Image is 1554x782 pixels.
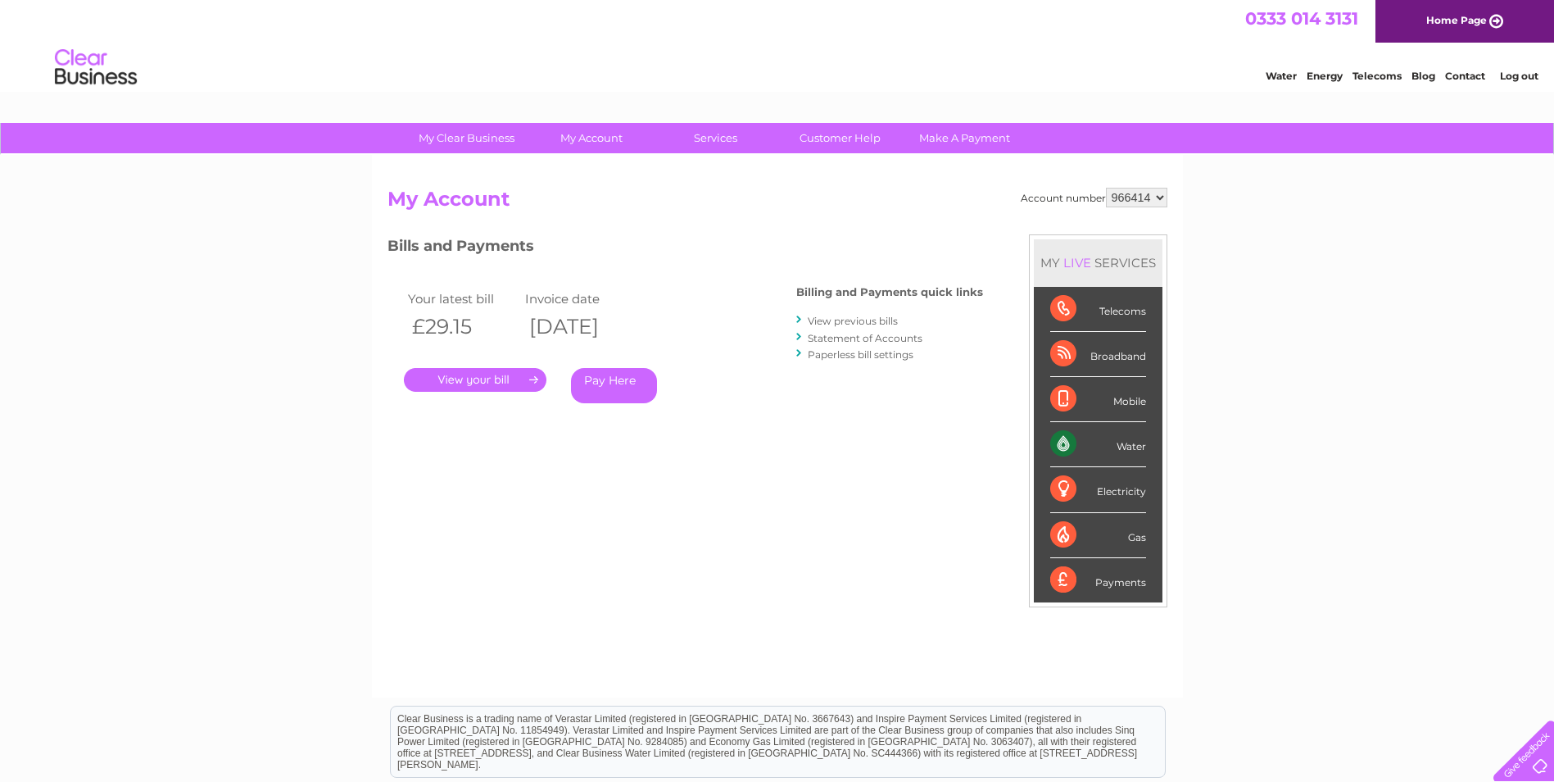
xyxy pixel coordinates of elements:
[1352,70,1402,82] a: Telecoms
[1050,422,1146,467] div: Water
[1050,287,1146,332] div: Telecoms
[772,123,908,153] a: Customer Help
[404,288,522,310] td: Your latest bill
[1050,558,1146,602] div: Payments
[1245,8,1358,29] a: 0333 014 3131
[521,310,639,343] th: [DATE]
[648,123,783,153] a: Services
[1500,70,1538,82] a: Log out
[1060,255,1094,271] div: LIVE
[1050,377,1146,422] div: Mobile
[571,368,657,403] a: Pay Here
[1266,70,1297,82] a: Water
[1445,70,1485,82] a: Contact
[1050,513,1146,558] div: Gas
[399,123,534,153] a: My Clear Business
[808,315,898,327] a: View previous bills
[1050,332,1146,377] div: Broadband
[1411,70,1435,82] a: Blog
[391,9,1165,80] div: Clear Business is a trading name of Verastar Limited (registered in [GEOGRAPHIC_DATA] No. 3667643...
[808,332,922,344] a: Statement of Accounts
[404,310,522,343] th: £29.15
[387,234,983,263] h3: Bills and Payments
[1034,239,1162,286] div: MY SERVICES
[404,368,546,392] a: .
[387,188,1167,219] h2: My Account
[523,123,659,153] a: My Account
[897,123,1032,153] a: Make A Payment
[1307,70,1343,82] a: Energy
[796,286,983,298] h4: Billing and Payments quick links
[808,348,913,361] a: Paperless bill settings
[521,288,639,310] td: Invoice date
[1021,188,1167,207] div: Account number
[1050,467,1146,512] div: Electricity
[54,43,138,93] img: logo.png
